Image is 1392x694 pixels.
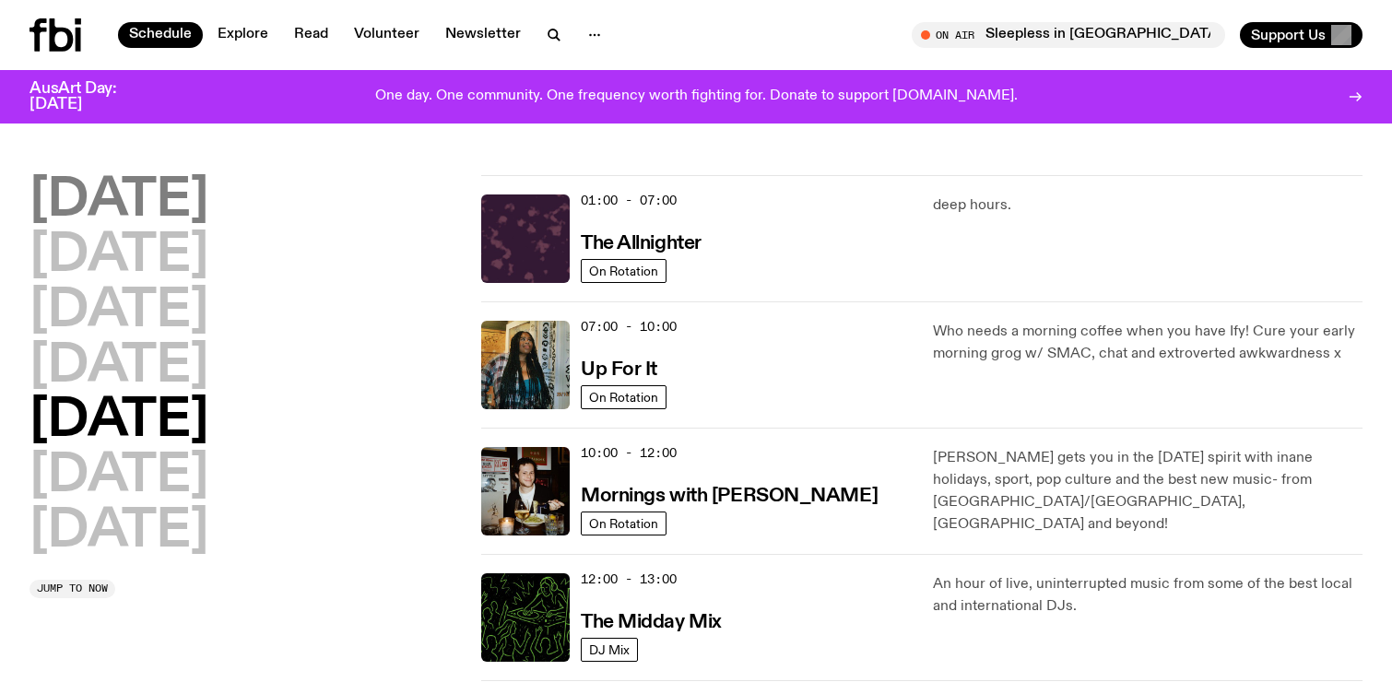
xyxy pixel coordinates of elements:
span: On Rotation [589,264,658,277]
h3: Up For It [581,360,657,380]
a: DJ Mix [581,638,638,662]
span: Support Us [1251,27,1326,43]
span: Jump to now [37,583,108,594]
button: [DATE] [29,395,208,447]
a: The Midday Mix [581,609,722,632]
button: [DATE] [29,341,208,393]
h3: AusArt Day: [DATE] [29,81,147,112]
button: [DATE] [29,286,208,337]
button: [DATE] [29,230,208,282]
a: On Rotation [581,512,667,535]
a: On Rotation [581,259,667,283]
span: 01:00 - 07:00 [581,192,677,209]
a: The Allnighter [581,230,702,253]
a: Read [283,22,339,48]
a: Newsletter [434,22,532,48]
p: One day. One community. One frequency worth fighting for. Donate to support [DOMAIN_NAME]. [375,88,1018,105]
p: Who needs a morning coffee when you have Ify! Cure your early morning grog w/ SMAC, chat and extr... [933,321,1363,365]
a: Up For It [581,357,657,380]
a: On Rotation [581,385,667,409]
span: On Rotation [589,516,658,530]
button: [DATE] [29,506,208,558]
a: Mornings with [PERSON_NAME] [581,483,878,506]
h3: The Midday Mix [581,613,722,632]
span: 07:00 - 10:00 [581,318,677,335]
span: 10:00 - 12:00 [581,444,677,462]
a: Schedule [118,22,203,48]
p: deep hours. [933,194,1363,217]
button: Support Us [1240,22,1363,48]
p: An hour of live, uninterrupted music from some of the best local and international DJs. [933,573,1363,618]
button: [DATE] [29,175,208,227]
img: Ify - a Brown Skin girl with black braided twists, looking up to the side with her tongue stickin... [481,321,570,409]
span: DJ Mix [589,642,630,656]
button: On AirSleepless in [GEOGRAPHIC_DATA] [912,22,1225,48]
a: Explore [206,22,279,48]
a: Volunteer [343,22,431,48]
span: 12:00 - 13:00 [581,570,677,588]
span: On Rotation [589,390,658,404]
img: Sam blankly stares at the camera, brightly lit by a camera flash wearing a hat collared shirt and... [481,447,570,535]
p: [PERSON_NAME] gets you in the [DATE] spirit with inane holidays, sport, pop culture and the best ... [933,447,1363,535]
button: [DATE] [29,451,208,502]
h3: Mornings with [PERSON_NAME] [581,487,878,506]
button: Jump to now [29,580,115,598]
h3: The Allnighter [581,234,702,253]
